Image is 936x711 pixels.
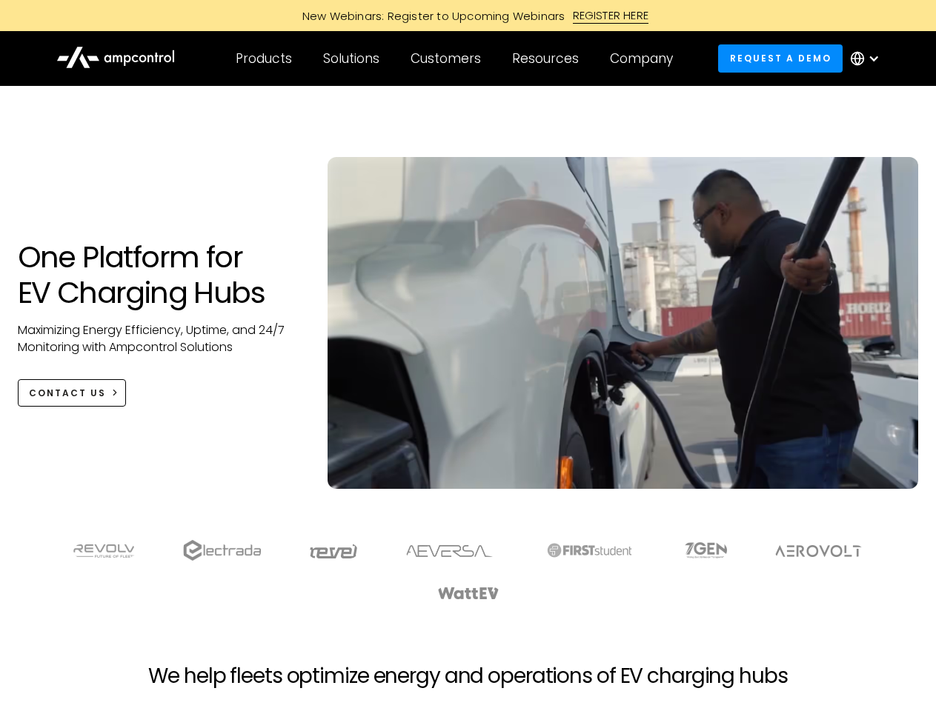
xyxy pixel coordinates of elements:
[18,379,127,407] a: CONTACT US
[323,50,379,67] div: Solutions
[610,50,673,67] div: Company
[236,50,292,67] div: Products
[18,322,299,355] p: Maximizing Energy Efficiency, Uptime, and 24/7 Monitoring with Ampcontrol Solutions
[718,44,843,72] a: Request a demo
[183,540,261,561] img: electrada logo
[512,50,579,67] div: Resources
[135,7,802,24] a: New Webinars: Register to Upcoming WebinarsREGISTER HERE
[288,8,573,24] div: New Webinars: Register to Upcoming Webinars
[18,239,299,310] h1: One Platform for EV Charging Hubs
[29,387,106,400] div: CONTACT US
[411,50,481,67] div: Customers
[437,587,499,599] img: WattEV logo
[573,7,649,24] div: REGISTER HERE
[774,545,863,557] img: Aerovolt Logo
[148,664,787,689] h2: We help fleets optimize energy and operations of EV charging hubs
